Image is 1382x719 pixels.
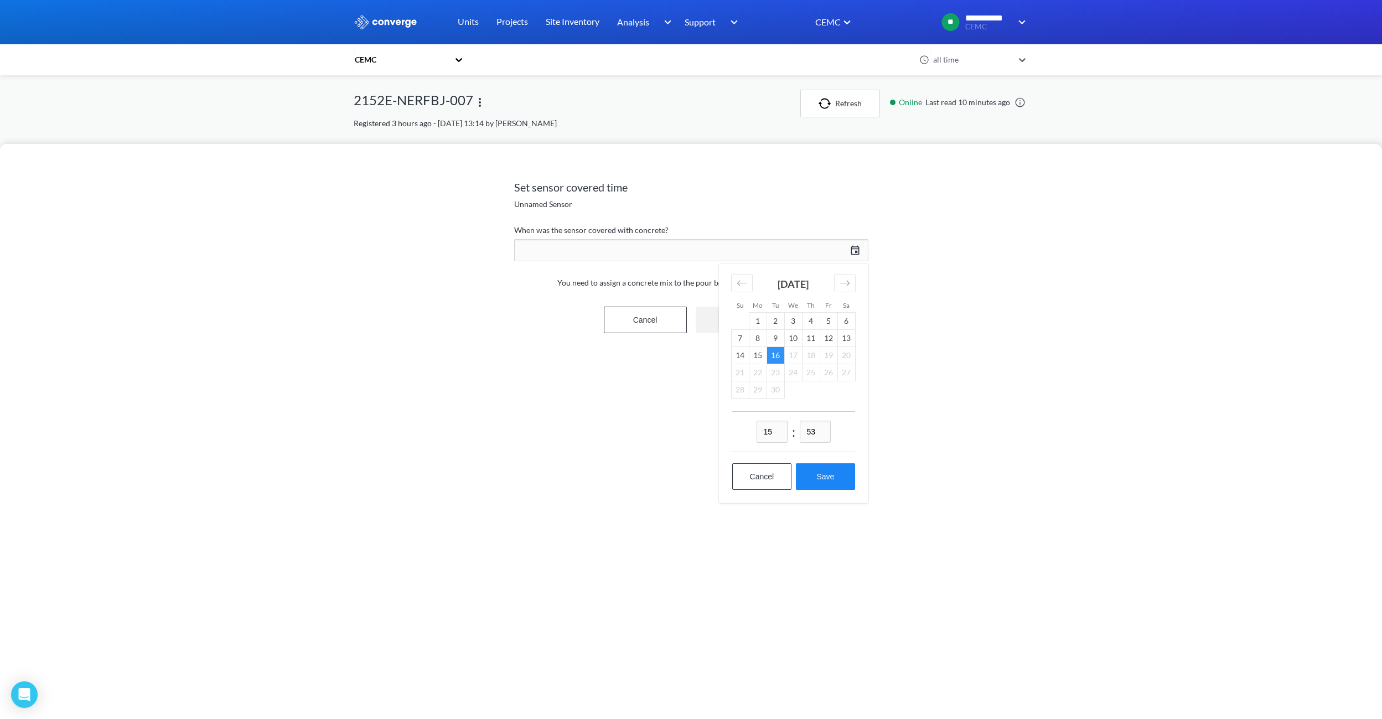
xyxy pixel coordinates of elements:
small: Tu [772,301,779,309]
td: Saturday, September 6, 2025 [837,312,855,329]
td: Thursday, September 11, 2025 [802,329,820,346]
div: Open Intercom Messenger [11,681,38,708]
td: Not available. Monday, September 22, 2025 [749,364,767,381]
td: Not available. Wednesday, September 24, 2025 [784,364,802,381]
span: Unnamed Sensor [514,198,572,210]
h2: Set sensor covered time [514,180,868,194]
td: Not available. Saturday, September 27, 2025 [837,364,855,381]
button: Cancel [732,463,792,490]
td: Not available. Wednesday, September 17, 2025 [784,346,802,364]
span: Support [685,15,716,29]
span: : [792,421,795,442]
td: Friday, September 5, 2025 [820,312,837,329]
img: downArrow.svg [723,15,741,29]
small: Sa [843,301,850,309]
span: You need to assign a concrete mix to the pour before you can monitor strength [557,277,825,289]
td: Not available. Saturday, September 20, 2025 [837,346,855,364]
span: CEMC [965,23,1011,31]
td: Tuesday, September 9, 2025 [767,329,784,346]
small: Th [807,301,814,309]
small: Fr [825,301,832,309]
td: Monday, September 8, 2025 [749,329,767,346]
td: Not available. Tuesday, September 23, 2025 [767,364,784,381]
div: Move forward to switch to the next month. [834,274,856,292]
img: downArrow.svg [1011,15,1029,29]
button: Start [696,307,779,333]
td: Not available. Friday, September 26, 2025 [820,364,837,381]
td: Monday, September 1, 2025 [749,312,767,329]
img: downArrow.svg [656,15,674,29]
td: Wednesday, September 10, 2025 [784,329,802,346]
td: Not available. Friday, September 19, 2025 [820,346,837,364]
button: Cancel [604,307,687,333]
span: Analysis [617,15,649,29]
td: Not available. Sunday, September 28, 2025 [731,381,749,398]
strong: [DATE] [778,278,809,290]
button: Save [796,463,855,490]
div: CEMC [814,15,841,29]
td: Sunday, September 7, 2025 [731,329,749,346]
small: Mo [753,301,762,309]
td: Selected. Tuesday, September 16, 2025 [767,346,784,364]
td: Friday, September 12, 2025 [820,329,837,346]
div: Move backward to switch to the previous month. [731,274,753,292]
div: Calendar [719,264,868,503]
td: Not available. Monday, September 29, 2025 [749,381,767,398]
input: hh [757,421,788,443]
small: We [788,301,798,309]
td: Monday, September 15, 2025 [749,346,767,364]
td: Thursday, September 4, 2025 [802,312,820,329]
img: logo_ewhite.svg [354,15,418,29]
td: Not available. Tuesday, September 30, 2025 [767,381,784,398]
input: mm [800,421,831,443]
td: Wednesday, September 3, 2025 [784,312,802,329]
td: Not available. Thursday, September 25, 2025 [802,364,820,381]
td: Tuesday, September 2, 2025 [767,312,784,329]
label: When was the sensor covered with concrete? [514,224,868,237]
small: Su [737,301,743,309]
td: Sunday, September 14, 2025 [731,346,749,364]
td: Not available. Sunday, September 21, 2025 [731,364,749,381]
td: Not available. Thursday, September 18, 2025 [802,346,820,364]
td: Saturday, September 13, 2025 [837,329,855,346]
